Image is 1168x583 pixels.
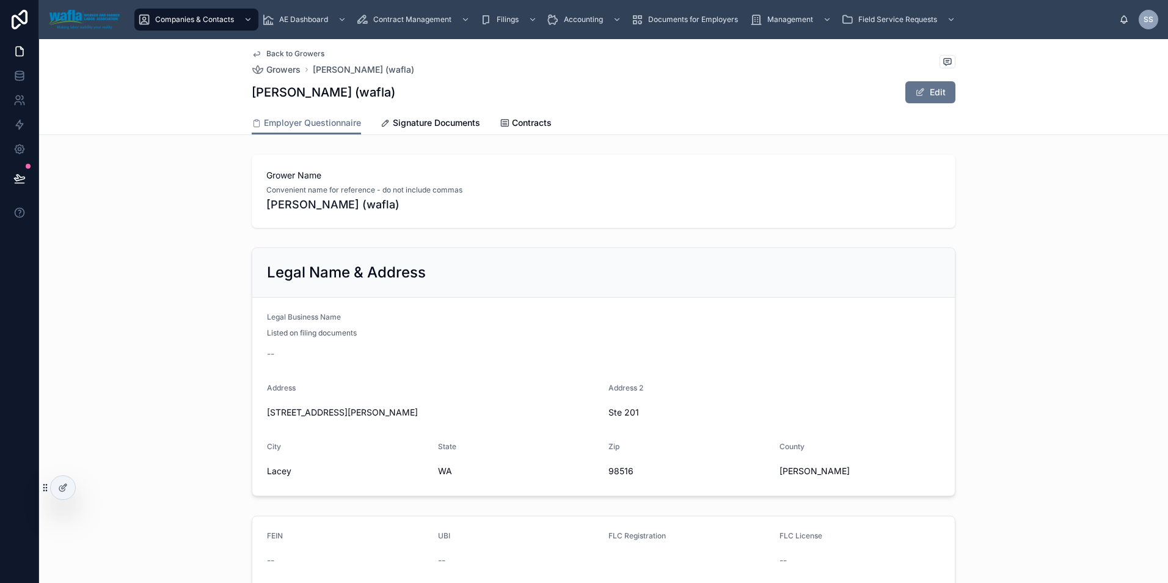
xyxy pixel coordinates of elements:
[500,112,552,136] a: Contracts
[252,112,361,135] a: Employer Questionnaire
[267,465,428,477] span: Lacey
[267,312,341,321] span: Legal Business Name
[648,15,738,24] span: Documents for Employers
[266,185,462,195] span: Convenient name for reference - do not include commas
[267,383,296,392] span: Address
[252,64,301,76] a: Growers
[497,15,519,24] span: Filings
[838,9,962,31] a: Field Service Requests
[252,84,395,101] h1: [PERSON_NAME] (wafla)
[746,9,838,31] a: Management
[266,64,301,76] span: Growers
[267,348,274,360] span: --
[267,406,599,419] span: [STREET_ADDRESS][PERSON_NAME]
[905,81,955,103] button: Edit
[134,9,258,31] a: Companies & Contacts
[393,117,480,129] span: Signature Documents
[266,196,941,213] span: [PERSON_NAME] (wafla)
[258,9,352,31] a: AE Dashboard
[267,263,426,282] h2: Legal Name & Address
[438,442,456,451] span: State
[1144,15,1153,24] span: SS
[779,465,941,477] span: [PERSON_NAME]
[627,9,746,31] a: Documents for Employers
[608,442,619,451] span: Zip
[608,406,940,419] span: Ste 201
[373,15,451,24] span: Contract Management
[476,9,543,31] a: Filings
[512,117,552,129] span: Contracts
[49,10,120,29] img: App logo
[779,554,787,566] span: --
[264,117,361,129] span: Employer Questionnaire
[564,15,603,24] span: Accounting
[543,9,627,31] a: Accounting
[767,15,813,24] span: Management
[267,531,283,540] span: FEIN
[155,15,234,24] span: Companies & Contacts
[608,383,643,392] span: Address 2
[438,554,445,566] span: --
[267,442,281,451] span: City
[438,531,450,540] span: UBI
[266,169,941,182] span: Grower Name
[381,112,480,136] a: Signature Documents
[267,554,274,566] span: --
[858,15,937,24] span: Field Service Requests
[313,64,414,76] a: [PERSON_NAME] (wafla)
[608,531,666,540] span: FLC Registration
[438,465,599,477] span: WA
[779,442,805,451] span: County
[252,49,324,59] a: Back to Growers
[279,15,328,24] span: AE Dashboard
[608,465,770,477] span: 98516
[779,531,822,540] span: FLC License
[352,9,476,31] a: Contract Management
[130,6,1119,33] div: scrollable content
[267,328,357,338] span: Listed on filing documents
[266,49,324,59] span: Back to Growers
